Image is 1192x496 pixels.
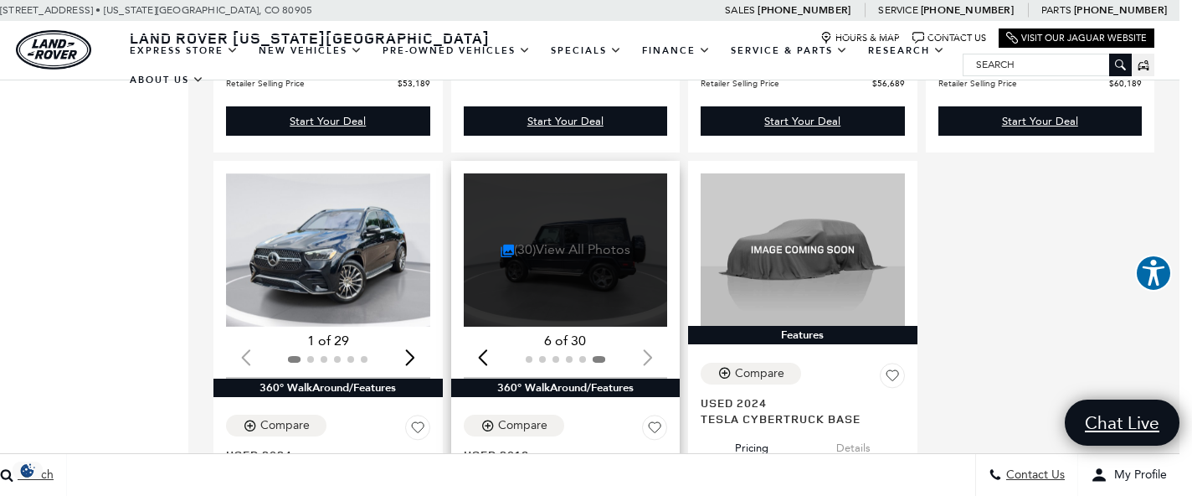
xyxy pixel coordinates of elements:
[642,415,667,447] button: Save Vehicle
[226,106,430,136] div: undefined - GMC Yukon XL Denali
[226,447,430,478] a: Used 2024Mercedes-Benz GLE 450
[8,462,47,479] section: Click to Open Cookie Consent Modal
[399,339,422,376] div: Next slide
[701,106,905,136] a: Start Your Deal
[501,241,630,257] a: (30)View All Photos
[938,106,1143,136] a: Start Your Deal
[807,426,900,463] button: details tab
[226,173,430,327] img: 2024 Mercedes-Benz GLE GLE 450 1
[464,447,668,478] a: Used 2018Mercedes-Benz G 550
[213,379,443,397] div: 360° WalkAround/Features
[938,77,1110,90] span: Retailer Selling Price
[688,326,917,344] div: Features
[464,106,668,136] a: Start Your Deal
[1135,255,1172,292] button: Explore your accessibility options
[1065,400,1179,446] a: Chat Live
[1109,77,1142,90] span: $60,189
[226,415,326,437] button: Compare Vehicle
[735,366,784,381] div: Compare
[701,395,892,411] span: Used 2024
[120,28,500,48] a: Land Rover [US_STATE][GEOGRAPHIC_DATA]
[1076,411,1168,434] span: Chat Live
[130,28,490,48] span: Land Rover [US_STATE][GEOGRAPHIC_DATA]
[701,363,801,385] button: Compare Vehicle
[498,418,547,433] div: Compare
[472,339,495,376] div: Previous slide
[260,418,310,433] div: Compare
[16,30,91,70] img: Land Rover
[451,379,681,397] div: 360° WalkAround/Features
[372,36,541,65] a: Pre-Owned Vehicles
[1135,255,1172,295] aside: Accessibility Help Desk
[464,332,668,350] div: 6 of 30
[701,411,892,426] span: Tesla Cybertruck Base
[1006,32,1147,44] a: Visit Our Jaguar Website
[501,244,514,257] img: Image Count Icon
[725,4,755,16] span: Sales
[464,173,668,327] div: 6 / 6
[878,4,917,16] span: Service
[464,106,668,136] div: undefined - GMC Sierra 1500 Denali
[706,426,798,463] button: pricing tab
[16,30,91,70] a: land-rover
[701,395,905,426] a: Used 2024Tesla Cybertruck Base
[701,173,905,327] img: 2024 Tesla Cybertruck Base
[820,32,900,44] a: Hours & Map
[963,54,1131,75] input: Search
[405,415,430,447] button: Save Vehicle
[1074,3,1167,17] a: [PHONE_NUMBER]
[226,173,430,327] div: 1 / 2
[632,36,721,65] a: Finance
[721,36,858,65] a: Service & Parts
[120,65,214,95] a: About Us
[541,36,632,65] a: Specials
[701,106,905,136] div: undefined - Lexus RX 350h Premium
[1107,468,1167,483] span: My Profile
[226,447,418,462] span: Used 2024
[1041,4,1071,16] span: Parts
[8,462,47,479] img: Opt-Out Icon
[1002,468,1065,483] span: Contact Us
[938,77,1143,90] a: Retailer Selling Price $60,189
[921,3,1014,17] a: [PHONE_NUMBER]
[120,36,963,95] nav: Main Navigation
[120,36,249,65] a: EXPRESS STORE
[226,106,430,136] a: Start Your Deal
[938,106,1143,136] div: undefined - Lexus GX 460
[464,415,564,437] button: Compare Vehicle
[249,36,372,65] a: New Vehicles
[464,447,655,462] span: Used 2018
[1078,454,1179,496] button: Open user profile menu
[912,32,986,44] a: Contact Us
[858,36,955,65] a: Research
[880,363,905,395] button: Save Vehicle
[758,3,850,17] a: [PHONE_NUMBER]
[226,332,430,350] div: 1 of 29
